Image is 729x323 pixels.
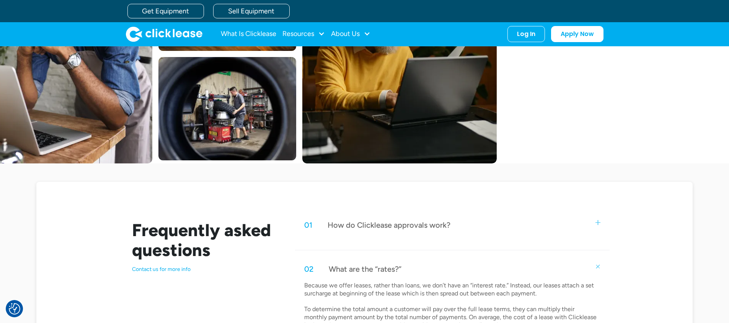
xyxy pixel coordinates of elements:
div: Log In [517,30,535,38]
div: Resources [282,26,325,42]
img: Clicklease logo [126,26,202,42]
p: Contact us for more info [132,266,277,273]
div: About Us [331,26,370,42]
img: A man fitting a new tire on a rim [158,57,296,160]
a: Sell Equipment [213,4,290,18]
div: 01 [304,220,312,230]
a: What Is Clicklease [221,26,276,42]
a: Apply Now [551,26,603,42]
img: Revisit consent button [9,303,20,315]
div: How do Clicklease approvals work? [328,220,450,230]
img: small plus [595,220,600,225]
a: Get Equipment [127,4,204,18]
div: 02 [304,264,313,274]
img: small plus [594,263,601,270]
button: Consent Preferences [9,303,20,315]
div: What are the “rates?” [329,264,401,274]
h2: Frequently asked questions [132,220,277,260]
a: home [126,26,202,42]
